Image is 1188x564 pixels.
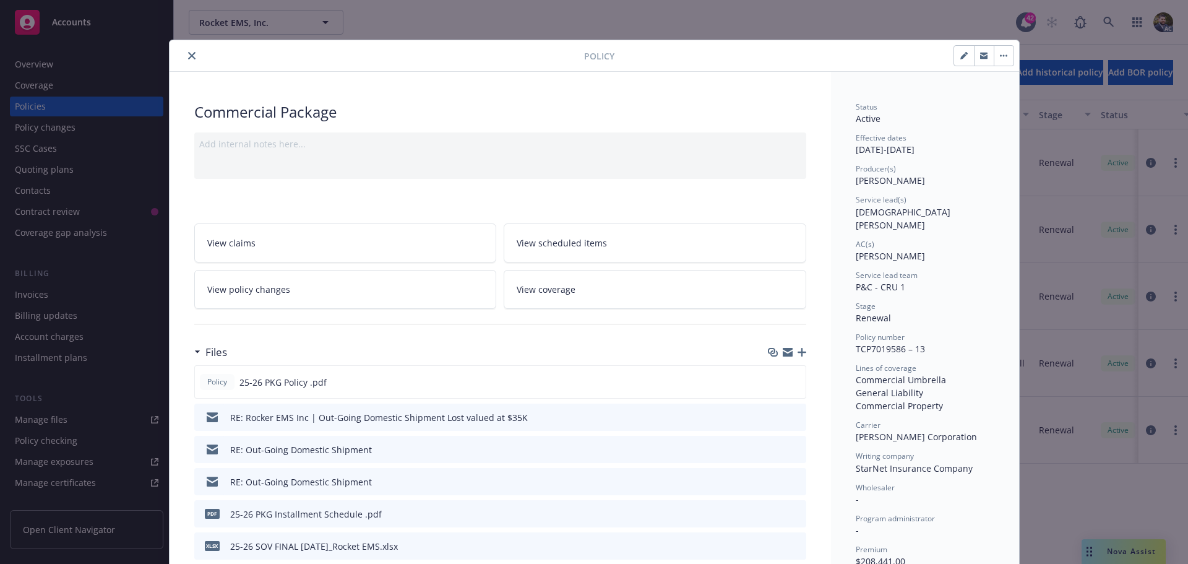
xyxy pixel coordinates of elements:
[856,420,880,430] span: Carrier
[194,270,497,309] a: View policy changes
[856,386,994,399] div: General Liability
[856,493,859,505] span: -
[770,475,780,488] button: download file
[790,508,801,521] button: preview file
[856,132,906,143] span: Effective dates
[790,411,801,424] button: preview file
[856,175,925,186] span: [PERSON_NAME]
[205,509,220,518] span: pdf
[856,513,935,524] span: Program administrator
[856,163,896,174] span: Producer(s)
[584,50,614,63] span: Policy
[230,443,372,456] div: RE: Out-Going Domestic Shipment
[194,223,497,262] a: View claims
[770,443,780,456] button: download file
[230,508,382,521] div: 25-26 PKG Installment Schedule .pdf
[856,451,914,461] span: Writing company
[856,194,906,205] span: Service lead(s)
[856,301,876,311] span: Stage
[856,373,994,386] div: Commercial Umbrella
[239,376,327,389] span: 25-26 PKG Policy .pdf
[856,239,874,249] span: AC(s)
[517,283,575,296] span: View coverage
[770,540,780,553] button: download file
[790,376,801,389] button: preview file
[856,206,950,231] span: [DEMOGRAPHIC_DATA][PERSON_NAME]
[770,411,780,424] button: download file
[207,236,256,249] span: View claims
[770,508,780,521] button: download file
[199,137,801,150] div: Add internal notes here...
[856,462,973,474] span: StarNet Insurance Company
[770,376,780,389] button: download file
[207,283,290,296] span: View policy changes
[790,540,801,553] button: preview file
[205,541,220,550] span: xlsx
[856,312,891,324] span: Renewal
[194,102,806,123] div: Commercial Package
[856,113,880,124] span: Active
[856,132,994,156] div: [DATE] - [DATE]
[194,344,227,360] div: Files
[856,399,994,412] div: Commercial Property
[856,524,859,536] span: -
[856,250,925,262] span: [PERSON_NAME]
[517,236,607,249] span: View scheduled items
[856,102,877,112] span: Status
[230,411,528,424] div: RE: Rocker EMS Inc | Out-Going Domestic Shipment Lost valued at $35K
[856,431,977,443] span: [PERSON_NAME] Corporation
[856,270,918,280] span: Service lead team
[205,376,230,388] span: Policy
[856,363,916,373] span: Lines of coverage
[856,343,925,355] span: TCP7019586 – 13
[504,270,806,309] a: View coverage
[230,475,372,488] div: RE: Out-Going Domestic Shipment
[856,544,887,555] span: Premium
[856,281,905,293] span: P&C - CRU 1
[856,482,895,493] span: Wholesaler
[790,443,801,456] button: preview file
[790,475,801,488] button: preview file
[230,540,398,553] div: 25-26 SOV FINAL [DATE]_Rocket EMS.xlsx
[856,332,905,342] span: Policy number
[205,344,227,360] h3: Files
[504,223,806,262] a: View scheduled items
[184,48,199,63] button: close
